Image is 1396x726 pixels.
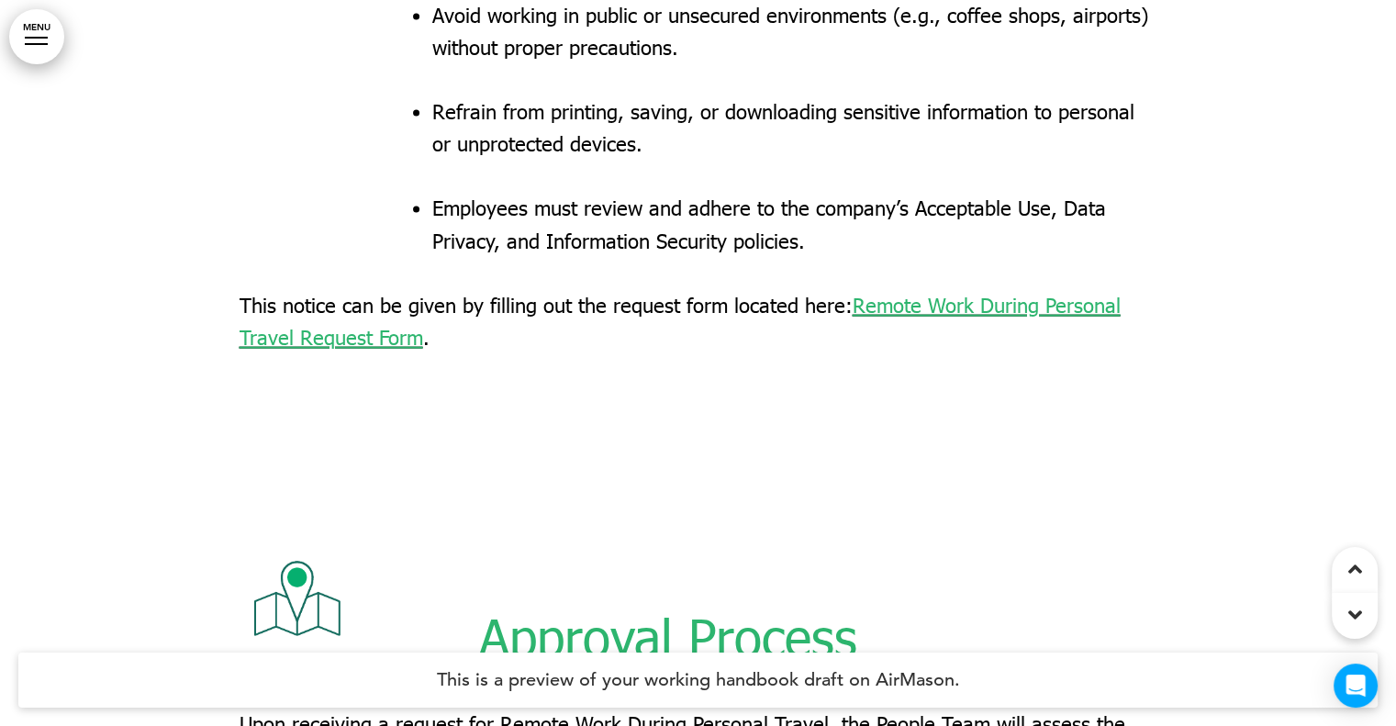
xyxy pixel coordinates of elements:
a: MENU [9,9,64,64]
span: Refrain from printing, saving, or downloading sensitive information to personal or unprotected de... [432,99,1134,156]
span: Employees must review and adhere to the company’s Acceptable Use, Data Privacy, and Information S... [432,195,1106,252]
img: 1671470258033.png [240,523,354,656]
span: Avoid working in public or unsecured environments (e.g., coffee shops, airports) without proper p... [432,3,1148,60]
span: This notice can be given by filling out the request form located here: . [240,293,1121,350]
div: Open Intercom Messenger [1334,664,1378,708]
h4: This is a preview of your working handbook draft on AirMason. [18,653,1378,708]
span: Approval Process [479,606,857,666]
